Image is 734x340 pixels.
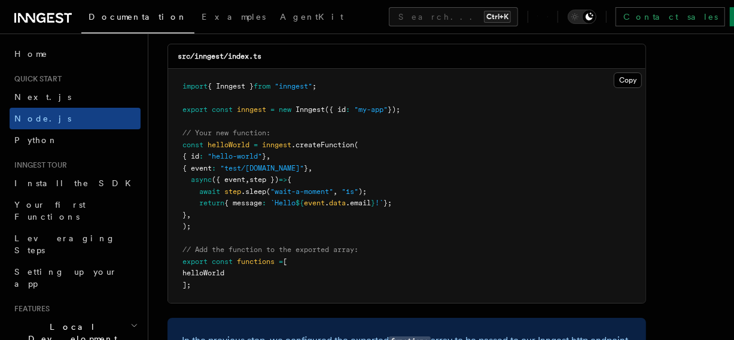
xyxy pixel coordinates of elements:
[262,141,291,149] span: inngest
[81,4,194,34] a: Documentation
[199,187,220,196] span: await
[14,48,48,60] span: Home
[14,267,117,289] span: Setting up your app
[212,175,245,184] span: ({ event
[262,199,266,207] span: :
[10,227,141,261] a: Leveraging Steps
[89,12,187,22] span: Documentation
[279,105,291,114] span: new
[182,211,187,219] span: }
[14,135,58,145] span: Python
[262,152,266,160] span: }
[182,281,191,289] span: ];
[249,175,279,184] span: step })
[287,175,291,184] span: {
[212,105,233,114] span: const
[199,199,224,207] span: return
[283,257,287,266] span: [
[254,141,258,149] span: =
[224,187,241,196] span: step
[182,129,270,137] span: // Your new function:
[224,199,262,207] span: { message
[383,199,392,207] span: };
[182,105,208,114] span: export
[182,164,212,172] span: { event
[182,141,203,149] span: const
[342,187,358,196] span: "1s"
[254,82,270,90] span: from
[241,187,266,196] span: .sleep
[280,12,343,22] span: AgentKit
[388,105,400,114] span: });
[208,141,249,149] span: helloWorld
[354,141,358,149] span: (
[389,7,518,26] button: Search...Ctrl+K
[484,11,511,23] kbd: Ctrl+K
[346,105,350,114] span: :
[308,164,312,172] span: ,
[616,7,725,26] a: Contact sales
[279,257,283,266] span: =
[182,82,208,90] span: import
[304,199,325,207] span: event
[202,12,266,22] span: Examples
[568,10,596,24] button: Toggle dark mode
[371,199,375,207] span: }
[182,257,208,266] span: export
[14,114,71,123] span: Node.js
[325,199,329,207] span: .
[10,160,67,170] span: Inngest tour
[212,164,216,172] span: :
[266,152,270,160] span: ,
[10,86,141,108] a: Next.js
[237,105,266,114] span: inngest
[273,4,351,32] a: AgentKit
[614,72,642,88] button: Copy
[178,52,261,60] code: src/inngest/index.ts
[312,82,316,90] span: ;
[325,105,346,114] span: ({ id
[10,261,141,295] a: Setting up your app
[208,152,262,160] span: "hello-world"
[14,200,86,221] span: Your first Functions
[10,304,50,314] span: Features
[375,199,383,207] span: !`
[182,269,224,277] span: helloWorld
[237,257,275,266] span: functions
[354,105,388,114] span: "my-app"
[10,108,141,129] a: Node.js
[245,175,249,184] span: ,
[220,164,304,172] span: "test/[DOMAIN_NAME]"
[182,152,199,160] span: { id
[270,187,333,196] span: "wait-a-moment"
[208,82,254,90] span: { Inngest }
[14,92,71,102] span: Next.js
[199,152,203,160] span: :
[329,199,346,207] span: data
[10,43,141,65] a: Home
[182,245,358,254] span: // Add the function to the exported array:
[10,172,141,194] a: Install the SDK
[14,178,138,188] span: Install the SDK
[296,105,325,114] span: Inngest
[270,105,275,114] span: =
[194,4,273,32] a: Examples
[182,222,191,230] span: );
[14,233,115,255] span: Leveraging Steps
[266,187,270,196] span: (
[10,74,62,84] span: Quick start
[304,164,308,172] span: }
[270,199,296,207] span: `Hello
[10,194,141,227] a: Your first Functions
[10,129,141,151] a: Python
[358,187,367,196] span: );
[279,175,287,184] span: =>
[333,187,337,196] span: ,
[212,257,233,266] span: const
[296,199,304,207] span: ${
[346,199,371,207] span: .email
[187,211,191,219] span: ,
[275,82,312,90] span: "inngest"
[291,141,354,149] span: .createFunction
[191,175,212,184] span: async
